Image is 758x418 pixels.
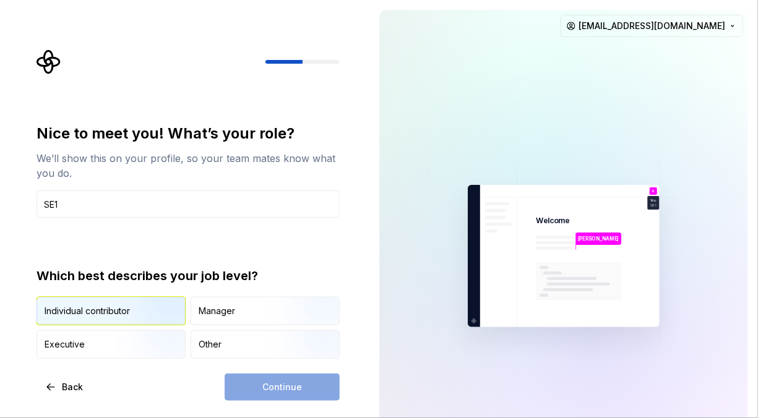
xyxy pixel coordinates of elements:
div: Nice to meet you! What’s your role? [37,124,340,143]
button: Back [37,373,93,401]
button: [EMAIL_ADDRESS][DOMAIN_NAME] [561,15,743,37]
svg: Supernova Logo [37,49,61,74]
p: SE1 [650,203,657,207]
div: Which best describes your job level? [37,267,340,284]
input: Job title [37,190,340,218]
div: We’ll show this on your profile, so your team mates know what you do. [37,151,340,181]
span: [EMAIL_ADDRESS][DOMAIN_NAME] [579,20,725,32]
p: V [652,189,655,193]
p: [PERSON_NAME] [578,235,619,242]
div: Individual contributor [45,305,130,317]
div: Other [199,338,222,351]
p: Welcome [536,216,570,226]
p: You [650,198,657,202]
div: Executive [45,338,85,351]
span: Back [62,381,83,393]
div: Manager [199,305,235,317]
